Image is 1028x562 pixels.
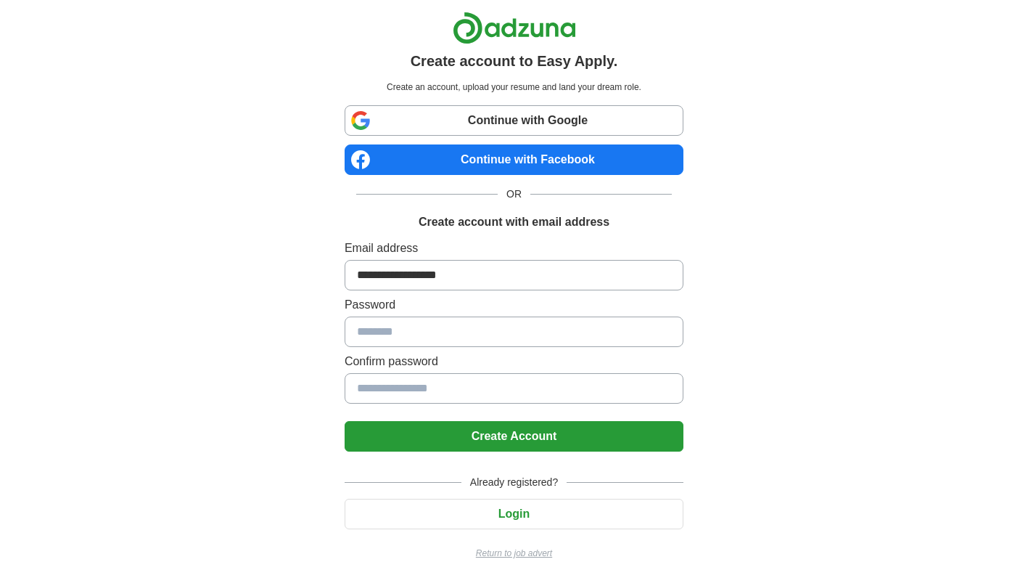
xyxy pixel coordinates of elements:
label: Confirm password [345,353,683,370]
button: Create Account [345,421,683,452]
span: OR [498,187,530,202]
a: Login [345,508,683,520]
span: Already registered? [461,475,567,490]
h1: Create account to Easy Apply. [411,50,618,72]
label: Password [345,296,683,314]
h1: Create account with email address [419,213,609,231]
a: Continue with Facebook [345,144,683,175]
a: Return to job advert [345,547,683,560]
a: Continue with Google [345,105,683,136]
p: Create an account, upload your resume and land your dream role. [348,81,680,94]
img: Adzuna logo [453,12,576,44]
label: Email address [345,240,683,257]
button: Login [345,499,683,529]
